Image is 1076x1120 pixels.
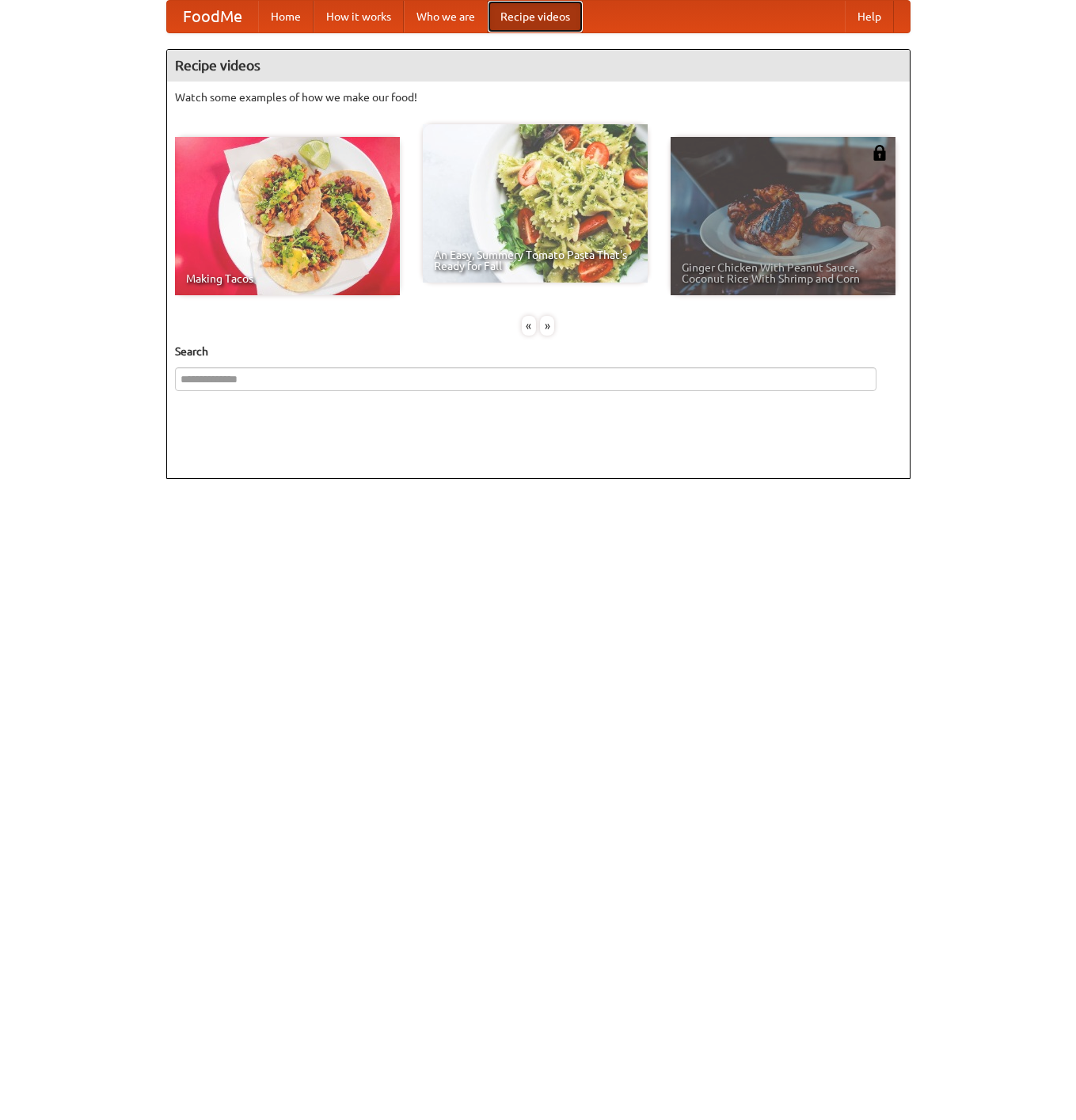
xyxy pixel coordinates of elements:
a: Making Tacos [175,137,400,295]
a: Recipe videos [488,1,583,32]
span: Making Tacos [186,273,389,284]
a: Who we are [404,1,488,32]
div: » [540,316,554,336]
h5: Search [175,344,902,359]
a: An Easy, Summery Tomato Pasta That's Ready for Fall [423,124,648,283]
img: 483408.png [872,145,888,161]
h4: Recipe videos [167,50,910,82]
p: Watch some examples of how we make our food! [175,89,902,105]
a: How it works [314,1,404,32]
a: FoodMe [167,1,258,32]
a: Help [845,1,894,32]
span: An Easy, Summery Tomato Pasta That's Ready for Fall [434,249,637,271]
a: Home [258,1,314,32]
div: « [522,316,536,336]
